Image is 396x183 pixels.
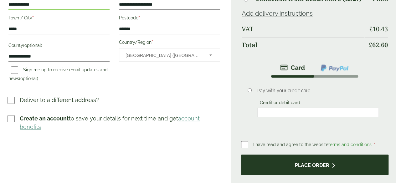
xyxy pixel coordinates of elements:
[320,64,349,72] img: ppcp-gateway.png
[20,115,69,122] strong: Create an account
[259,109,377,115] iframe: Secure card payment input frame
[369,25,388,33] bdi: 10.43
[119,38,220,48] label: Country/Region
[242,22,364,37] th: VAT
[32,15,34,20] abbr: required
[126,49,201,62] span: United Kingdom (UK)
[241,155,388,175] button: Place order
[280,64,305,71] img: stripe.png
[8,41,110,52] label: County
[328,142,372,147] a: terms and conditions
[11,66,18,74] input: Sign me up to receive email updates and news(optional)
[8,67,108,83] label: Sign me up to receive email updates and news
[242,10,313,17] a: Add delivery instructions
[119,48,220,62] span: Country/Region
[138,15,140,20] abbr: required
[152,40,153,45] abbr: required
[23,43,42,48] span: (optional)
[20,115,200,130] a: account benefits
[8,13,110,24] label: Town / City
[19,76,38,81] span: (optional)
[242,37,364,53] th: Total
[257,87,379,94] p: Pay with your credit card.
[253,142,373,147] span: I have read and agree to the website
[374,142,376,147] abbr: required
[369,41,372,49] span: £
[369,41,388,49] bdi: 62.60
[20,96,99,104] p: Deliver to a different address?
[257,100,303,107] label: Credit or debit card
[119,13,220,24] label: Postcode
[20,114,221,131] p: to save your details for next time and get
[369,25,373,33] span: £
